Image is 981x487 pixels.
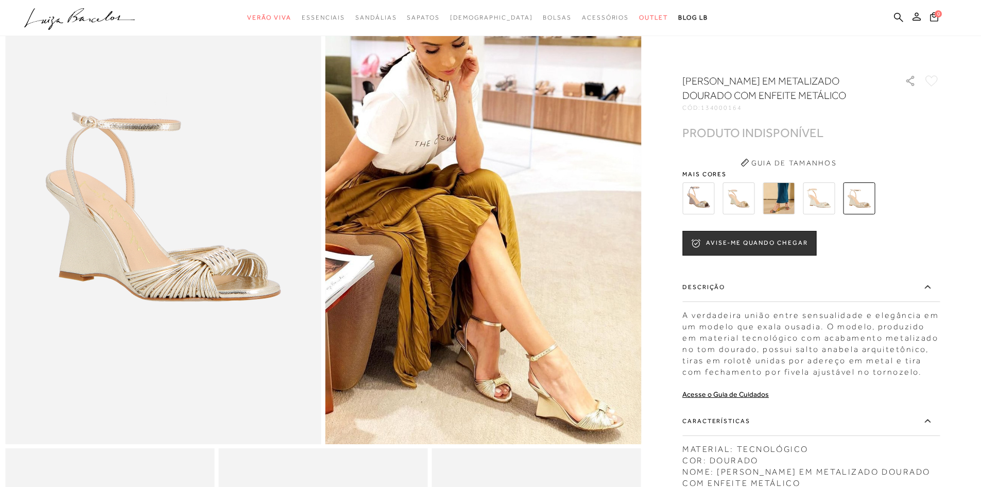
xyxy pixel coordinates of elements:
[722,182,754,214] img: SANDÁLIA ANABELA EM COURO COBRA METAL DOURADO COM ENFEITE METÁLICO
[678,8,708,27] a: BLOG LB
[682,406,940,436] label: Características
[355,8,397,27] a: categoryNavScreenReaderText
[355,14,397,21] span: Sandálias
[927,11,941,25] button: 0
[682,74,875,103] h1: [PERSON_NAME] EM METALIZADO DOURADO COM ENFEITE METÁLICO
[543,14,572,21] span: Bolsas
[682,182,714,214] img: SANDÁLIA ANABELA EM COURO COBRA METAL CHUMBO COM ENFEITE METÁLICO
[639,8,668,27] a: categoryNavScreenReaderText
[639,14,668,21] span: Outlet
[737,155,840,171] button: Guia de Tamanhos
[682,231,816,256] button: AVISE-ME QUANDO CHEGAR
[582,8,629,27] a: categoryNavScreenReaderText
[935,10,942,18] span: 0
[701,104,742,111] span: 134000164
[678,14,708,21] span: BLOG LB
[843,182,875,214] img: SANDÁLIA ANABELA EM METALIZADO DOURADO COM ENFEITE METÁLICO
[543,8,572,27] a: categoryNavScreenReaderText
[763,182,795,214] img: SANDÁLIA ANABELA EM COURO COBRA METAL OURO COM ENFEITE METÁLICO
[682,171,940,177] span: Mais cores
[582,14,629,21] span: Acessórios
[247,14,291,21] span: Verão Viva
[682,105,888,111] div: CÓD:
[682,390,769,398] a: Acesse o Guia de Cuidados
[803,182,835,214] img: SANDÁLIA ANABELA EM COURO OFF WHITE COM ENFEITE METÁLICO
[682,305,940,378] div: A verdadeira união entre sensualidade e elegância em um modelo que exala ousadia. O modelo, produ...
[302,8,345,27] a: categoryNavScreenReaderText
[682,127,823,138] div: PRODUTO INDISPONÍVEL
[407,8,439,27] a: categoryNavScreenReaderText
[247,8,291,27] a: categoryNavScreenReaderText
[302,14,345,21] span: Essenciais
[682,272,940,302] label: Descrição
[450,8,533,27] a: noSubCategoriesText
[450,14,533,21] span: [DEMOGRAPHIC_DATA]
[407,14,439,21] span: Sapatos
